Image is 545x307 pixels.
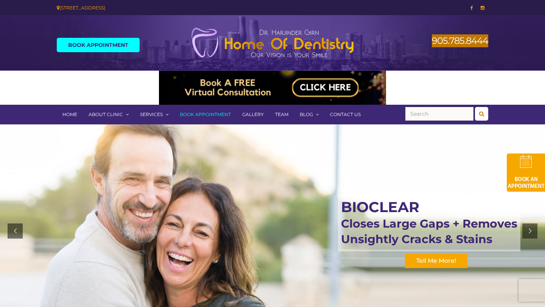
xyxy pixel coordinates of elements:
a: Team [269,105,294,124]
div: [STREET_ADDRESS] [57,4,267,12]
span: Closes Large Gaps + Removes Unsightly Cracks & Stains [341,217,517,246]
a: Book Appointment [57,38,140,52]
a: Blog [294,105,324,124]
a: Gallery [237,105,269,124]
input: Search [405,107,473,121]
img: book-an-appointment-hod-gld.png [507,153,545,192]
a: Home [57,105,83,124]
a: Contact Us [324,105,366,124]
a: Book Appointment [174,105,237,124]
a: About Clinic [83,105,134,124]
div: Tell Me More! [405,254,467,268]
img: Home of Dentistry [187,27,358,58]
img: Medspa-Banner-Virtual-Consultation-2-1.gif [159,71,386,105]
a: 905.785.8444 [432,35,488,46]
div: BIOCLEAR [338,194,520,251]
a: Services [134,105,174,124]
